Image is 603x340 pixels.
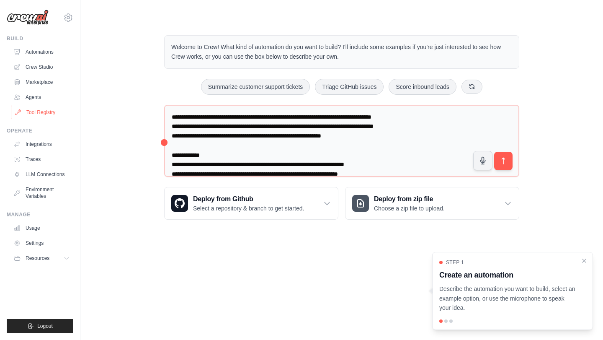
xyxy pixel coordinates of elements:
[10,45,73,59] a: Automations
[201,79,310,95] button: Summarize customer support tickets
[10,183,73,203] a: Environment Variables
[10,236,73,250] a: Settings
[7,35,73,42] div: Build
[193,194,304,204] h3: Deploy from Github
[374,204,445,213] p: Choose a zip file to upload.
[171,42,512,62] p: Welcome to Crew! What kind of automation do you want to build? I'll include some examples if you'...
[10,168,73,181] a: LLM Connections
[315,79,384,95] button: Triage GitHub issues
[10,75,73,89] a: Marketplace
[389,79,456,95] button: Score inbound leads
[446,259,464,266] span: Step 1
[7,10,49,26] img: Logo
[439,269,576,281] h3: Create an automation
[581,257,588,264] button: Close walkthrough
[374,194,445,204] h3: Deploy from zip file
[10,91,73,104] a: Agents
[26,255,49,262] span: Resources
[7,211,73,218] div: Manage
[193,204,304,213] p: Select a repository & branch to get started.
[561,300,603,340] iframe: Chat Widget
[439,284,576,313] p: Describe the automation you want to build, select an example option, or use the microphone to spe...
[11,106,74,119] a: Tool Registry
[37,323,53,330] span: Logout
[10,138,73,151] a: Integrations
[10,60,73,74] a: Crew Studio
[10,252,73,265] button: Resources
[7,127,73,134] div: Operate
[7,319,73,333] button: Logout
[10,221,73,235] a: Usage
[10,153,73,166] a: Traces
